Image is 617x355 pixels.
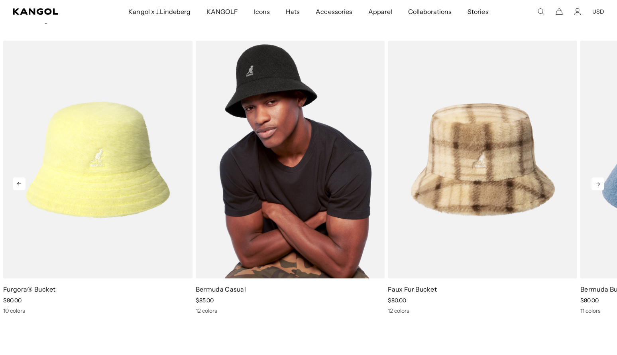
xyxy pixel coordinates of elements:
[196,41,385,278] img: Bermuda Casual
[574,8,581,15] a: Account
[196,297,214,304] span: $85.00
[580,297,599,304] span: $80.00
[196,307,385,314] div: 12 colors
[3,285,56,293] a: Furgora® Bucket
[388,41,577,278] img: Faux Fur Bucket
[385,41,577,314] div: 3 of 5
[388,297,406,304] span: $80.00
[3,307,193,314] div: 10 colors
[388,285,437,293] a: Faux Fur Bucket
[388,307,577,314] div: 12 colors
[13,8,84,15] a: Kangol
[556,8,563,15] button: Cart
[193,41,385,314] div: 2 of 5
[196,285,246,293] a: Bermuda Casual
[537,8,544,15] summary: Search here
[592,8,604,15] button: USD
[3,297,22,304] span: $80.00
[3,41,193,278] img: Furgora® Bucket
